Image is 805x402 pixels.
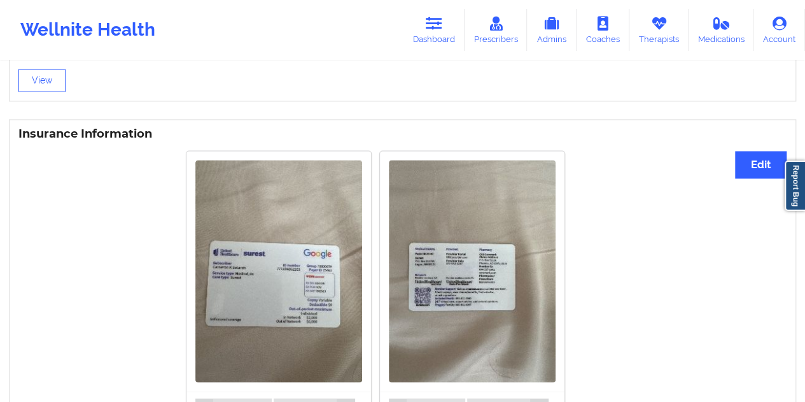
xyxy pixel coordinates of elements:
a: Admins [527,9,577,51]
button: View [18,69,66,92]
a: Dashboard [403,9,465,51]
a: Medications [689,9,754,51]
h3: Insurance Information [18,127,787,141]
img: Cameron Setareh [195,160,362,382]
a: Report Bug [785,161,805,211]
a: Account [753,9,805,51]
a: Therapists [629,9,689,51]
button: Edit [735,151,787,178]
a: Coaches [577,9,629,51]
img: Cameron Setareh [389,160,556,382]
a: Prescribers [465,9,528,51]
